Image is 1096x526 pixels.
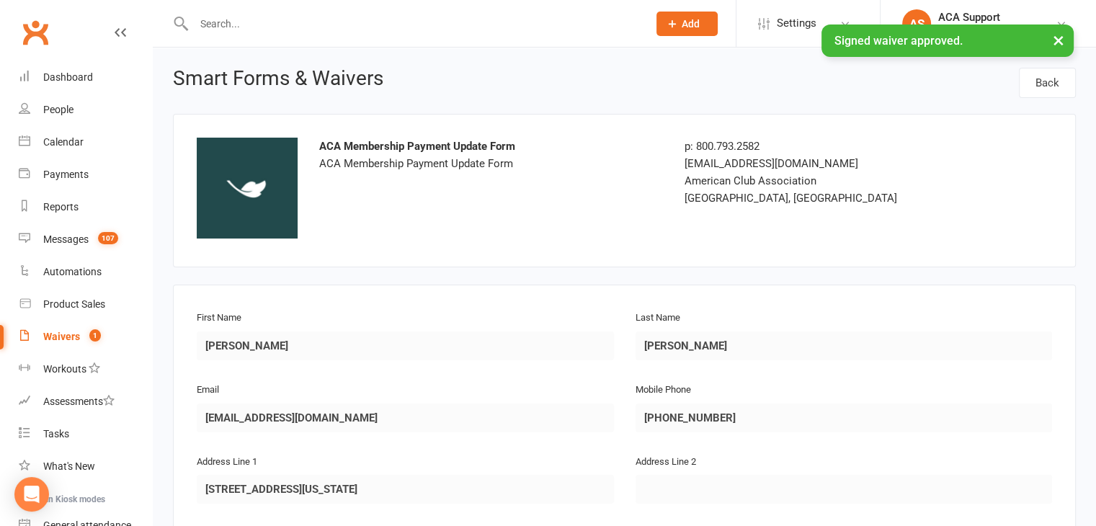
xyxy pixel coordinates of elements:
[685,172,955,190] div: American Club Association
[190,14,638,34] input: Search...
[19,321,152,353] a: Waivers 1
[636,383,691,398] label: Mobile Phone
[43,396,115,407] div: Assessments
[636,311,680,326] label: Last Name
[19,256,152,288] a: Automations
[43,169,89,180] div: Payments
[17,14,53,50] a: Clubworx
[98,232,118,244] span: 107
[43,266,102,277] div: Automations
[19,223,152,256] a: Messages 107
[319,138,663,172] div: ACA Membership Payment Update Form
[43,136,84,148] div: Calendar
[821,24,1074,57] div: Signed waiver approved.
[319,140,515,153] strong: ACA Membership Payment Update Form
[1019,68,1076,98] a: Back
[89,329,101,342] span: 1
[938,24,1000,37] div: ACA Network
[43,104,73,115] div: People
[19,418,152,450] a: Tasks
[938,11,1000,24] div: ACA Support
[685,155,955,172] div: [EMAIL_ADDRESS][DOMAIN_NAME]
[43,428,69,440] div: Tasks
[43,298,105,310] div: Product Sales
[777,7,816,40] span: Settings
[173,68,383,94] h1: Smart Forms & Waivers
[43,331,80,342] div: Waivers
[902,9,931,38] div: AS
[19,450,152,483] a: What's New
[19,191,152,223] a: Reports
[19,94,152,126] a: People
[636,455,696,470] label: Address Line 2
[197,311,241,326] label: First Name
[197,383,219,398] label: Email
[19,288,152,321] a: Product Sales
[19,159,152,191] a: Payments
[43,233,89,245] div: Messages
[197,455,257,470] label: Address Line 1
[682,18,700,30] span: Add
[19,126,152,159] a: Calendar
[43,460,95,472] div: What's New
[19,61,152,94] a: Dashboard
[43,201,79,213] div: Reports
[19,385,152,418] a: Assessments
[1046,24,1072,55] button: ×
[685,138,955,155] div: p: 800.793.2582
[43,71,93,83] div: Dashboard
[656,12,718,36] button: Add
[43,363,86,375] div: Workouts
[19,353,152,385] a: Workouts
[197,138,298,239] img: dec9fb3c-c5a5-4ab6-9280-d26378702e35.jpeg
[685,190,955,207] div: [GEOGRAPHIC_DATA], [GEOGRAPHIC_DATA]
[14,477,49,512] div: Open Intercom Messenger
